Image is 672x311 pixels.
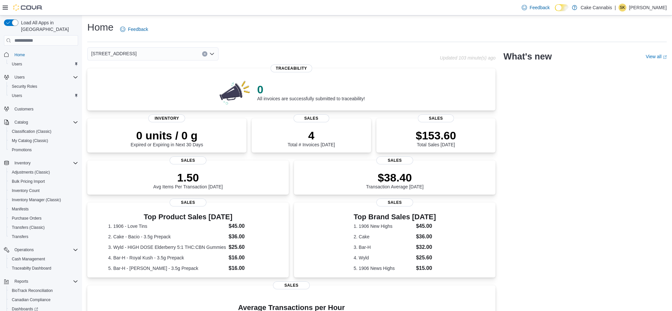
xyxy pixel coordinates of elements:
button: Purchase Orders [7,214,81,223]
dt: 3. Wyld - HIGH DOSE Elderberry 5:1 THC:CBN Gummies [108,244,226,251]
span: Manifests [9,205,78,213]
span: My Catalog (Classic) [9,137,78,145]
p: | [615,4,616,12]
span: Inventory Count [9,187,78,195]
a: Users [9,92,25,100]
p: 0 [257,83,365,96]
p: [PERSON_NAME] [629,4,667,12]
button: Inventory [12,159,33,167]
span: BioTrack Reconciliation [12,288,53,293]
div: All invoices are successfully submitted to traceability! [257,83,365,101]
a: Feedback [519,1,552,14]
span: Sales [418,114,454,122]
button: Users [12,73,27,81]
p: Updated 103 minute(s) ago [440,55,496,60]
span: Purchase Orders [9,214,78,222]
span: Reports [12,277,78,285]
button: Users [7,91,81,100]
span: Traceability [271,64,312,72]
span: Adjustments (Classic) [9,168,78,176]
dt: 4. Bar-H - Royal Kush - 3.5g Prepack [108,254,226,261]
button: BioTrack Reconciliation [7,286,81,295]
a: Inventory Count [9,187,42,195]
span: Traceabilty Dashboard [12,266,51,271]
span: Traceabilty Dashboard [9,264,78,272]
dt: 2. Cake [354,233,413,240]
span: Operations [14,247,34,252]
span: Inventory Manager (Classic) [12,197,61,203]
button: My Catalog (Classic) [7,136,81,145]
span: Users [12,73,78,81]
span: Operations [12,246,78,254]
dd: $25.60 [229,243,268,251]
dt: 4. Wyld [354,254,413,261]
span: Canadian Compliance [12,297,51,302]
span: Customers [14,107,33,112]
span: Home [12,50,78,59]
button: Manifests [7,204,81,214]
div: Samuel Keathley [619,4,626,12]
dd: $45.00 [416,222,436,230]
span: Inventory Count [12,188,40,193]
span: Sales [293,114,329,122]
button: Catalog [12,118,31,126]
button: Reports [12,277,31,285]
dd: $36.00 [416,233,436,241]
h3: Top Product Sales [DATE] [108,213,268,221]
button: Users [1,73,81,82]
span: Catalog [14,120,28,125]
button: Canadian Compliance [7,295,81,304]
button: Transfers (Classic) [7,223,81,232]
span: Sales [170,156,206,164]
a: Security Roles [9,83,40,90]
button: Users [7,60,81,69]
a: Users [9,60,25,68]
a: Cash Management [9,255,48,263]
span: Promotions [9,146,78,154]
a: Promotions [9,146,34,154]
span: SK [620,4,625,12]
dt: 1. 1906 - Love Tins [108,223,226,229]
dt: 2. Cake - Bacio - 3.5g Prepack [108,233,226,240]
dd: $45.00 [229,222,268,230]
button: Cash Management [7,254,81,264]
span: Adjustments (Classic) [12,170,50,175]
span: Sales [170,199,206,206]
span: Bulk Pricing Import [12,179,45,184]
a: Classification (Classic) [9,128,54,135]
a: Purchase Orders [9,214,44,222]
img: 0 [218,79,252,105]
button: Traceabilty Dashboard [7,264,81,273]
span: Transfers [9,233,78,241]
a: Home [12,51,28,59]
input: Dark Mode [555,4,569,11]
button: Catalog [1,118,81,127]
button: Bulk Pricing Import [7,177,81,186]
a: Traceabilty Dashboard [9,264,54,272]
button: Reports [1,277,81,286]
dd: $16.00 [229,254,268,262]
span: Home [14,52,25,58]
span: Users [14,75,25,80]
button: Classification (Classic) [7,127,81,136]
span: Security Roles [12,84,37,89]
span: Users [9,60,78,68]
button: Open list of options [209,51,215,57]
button: Operations [1,245,81,254]
span: Promotions [12,147,32,153]
div: Expired or Expiring in Next 30 Days [131,129,203,147]
span: Catalog [12,118,78,126]
span: Inventory [148,114,185,122]
a: BioTrack Reconciliation [9,287,55,295]
span: Classification (Classic) [12,129,52,134]
h3: Top Brand Sales [DATE] [354,213,436,221]
dd: $25.60 [416,254,436,262]
dd: $36.00 [229,233,268,241]
span: Users [12,93,22,98]
button: Operations [12,246,36,254]
span: Purchase Orders [12,216,42,221]
span: Transfers [12,234,28,239]
span: Inventory Manager (Classic) [9,196,78,204]
div: Total Sales [DATE] [416,129,456,147]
